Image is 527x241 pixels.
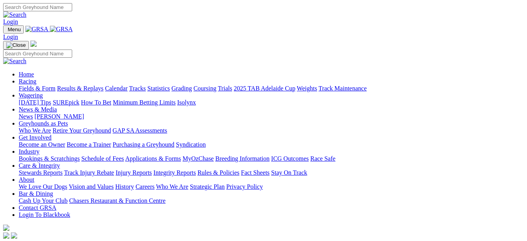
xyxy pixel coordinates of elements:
a: Careers [135,183,154,190]
a: Care & Integrity [19,162,60,169]
a: Fields & Form [19,85,55,92]
img: twitter.svg [11,232,17,239]
a: News & Media [19,106,57,113]
a: Isolynx [177,99,196,106]
a: Bar & Dining [19,190,53,197]
img: logo-grsa-white.png [30,41,37,47]
a: 2025 TAB Adelaide Cup [234,85,295,92]
div: Bar & Dining [19,197,524,204]
a: Fact Sheets [241,169,270,176]
a: Strategic Plan [190,183,225,190]
a: Industry [19,148,39,155]
a: Track Injury Rebate [64,169,114,176]
a: Become an Owner [19,141,65,148]
a: Contact GRSA [19,204,56,211]
div: Wagering [19,99,524,106]
a: Greyhounds as Pets [19,120,68,127]
a: Racing [19,78,36,85]
button: Toggle navigation [3,25,24,34]
a: Wagering [19,92,43,99]
input: Search [3,3,72,11]
div: Industry [19,155,524,162]
a: Who We Are [156,183,188,190]
img: Close [6,42,26,48]
a: [PERSON_NAME] [34,113,84,120]
a: We Love Our Dogs [19,183,67,190]
a: Stewards Reports [19,169,62,176]
a: How To Bet [81,99,112,106]
a: About [19,176,34,183]
a: News [19,113,33,120]
a: Race Safe [310,155,335,162]
a: Grading [172,85,192,92]
a: Syndication [176,141,206,148]
a: [DATE] Tips [19,99,51,106]
a: Login To Blackbook [19,211,70,218]
a: Calendar [105,85,128,92]
div: Greyhounds as Pets [19,127,524,134]
a: Track Maintenance [319,85,367,92]
div: Get Involved [19,141,524,148]
img: GRSA [50,26,73,33]
a: Login [3,18,18,25]
input: Search [3,50,72,58]
img: facebook.svg [3,232,9,239]
div: Care & Integrity [19,169,524,176]
a: Breeding Information [215,155,270,162]
img: GRSA [25,26,48,33]
a: Stay On Track [271,169,307,176]
img: Search [3,58,27,65]
a: SUREpick [53,99,79,106]
a: Statistics [147,85,170,92]
a: Minimum Betting Limits [113,99,176,106]
a: Become a Trainer [67,141,111,148]
a: Integrity Reports [153,169,196,176]
a: Get Involved [19,134,51,141]
a: Tracks [129,85,146,92]
a: Rules & Policies [197,169,240,176]
a: GAP SA Assessments [113,127,167,134]
a: MyOzChase [183,155,214,162]
a: Login [3,34,18,40]
img: Search [3,11,27,18]
div: Racing [19,85,524,92]
img: logo-grsa-white.png [3,225,9,231]
a: Chasers Restaurant & Function Centre [69,197,165,204]
a: Schedule of Fees [81,155,124,162]
a: Bookings & Scratchings [19,155,80,162]
div: About [19,183,524,190]
a: Who We Are [19,127,51,134]
div: News & Media [19,113,524,120]
a: Applications & Forms [125,155,181,162]
a: Injury Reports [115,169,152,176]
a: Trials [218,85,232,92]
a: History [115,183,134,190]
a: Weights [297,85,317,92]
a: Results & Replays [57,85,103,92]
a: Coursing [193,85,216,92]
a: Home [19,71,34,78]
a: Purchasing a Greyhound [113,141,174,148]
a: Cash Up Your Club [19,197,67,204]
span: Menu [8,27,21,32]
a: Retire Your Greyhound [53,127,111,134]
button: Toggle navigation [3,41,29,50]
a: Vision and Values [69,183,114,190]
a: Privacy Policy [226,183,263,190]
a: ICG Outcomes [271,155,309,162]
